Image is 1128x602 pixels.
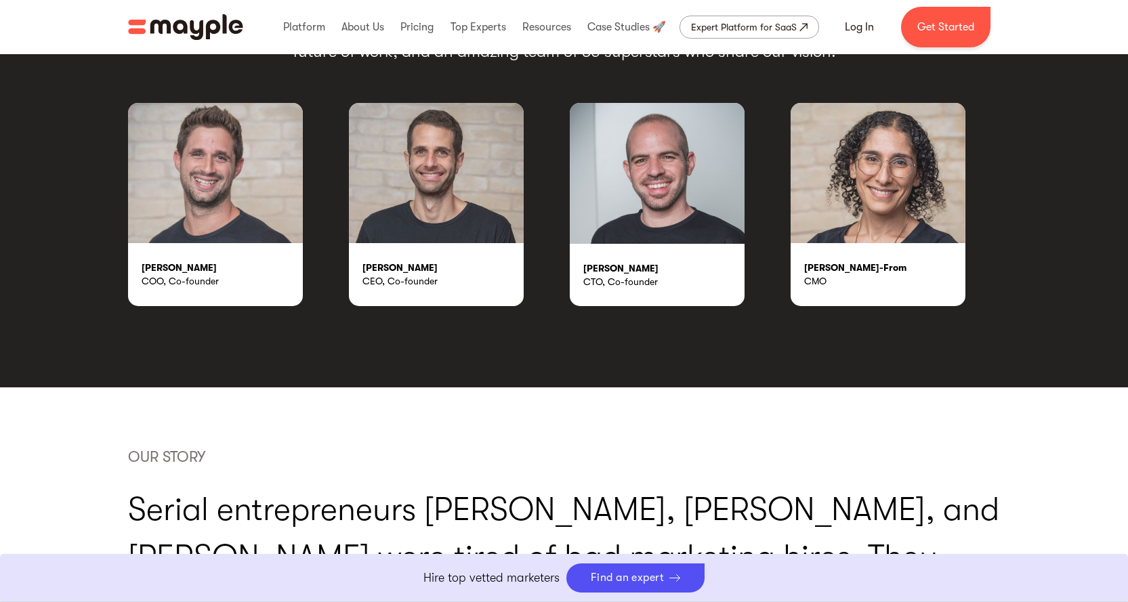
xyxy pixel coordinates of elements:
[901,7,990,47] a: Get Started
[142,274,303,288] div: COO, Co-founder
[680,16,819,39] a: Expert Platform for SaaS
[804,261,965,274] div: [PERSON_NAME]-From
[519,5,575,49] div: Resources
[142,261,303,274] div: [PERSON_NAME]
[397,5,437,49] div: Pricing
[829,11,890,43] a: Log In
[362,261,524,274] div: [PERSON_NAME]
[447,5,509,49] div: Top Experts
[423,569,560,587] p: Hire top vetted marketers
[583,261,745,275] div: [PERSON_NAME]
[804,274,965,288] div: CMO
[591,572,665,584] div: Find an expert
[128,448,1001,466] div: OUR STORY
[583,275,745,288] div: CTO, Co-founder
[280,5,329,49] div: Platform
[128,14,243,40] img: Mayple logo
[128,14,243,40] a: home
[362,274,524,288] div: CEO, Co-founder
[338,5,388,49] div: About Us
[691,19,797,35] div: Expert Platform for SaaS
